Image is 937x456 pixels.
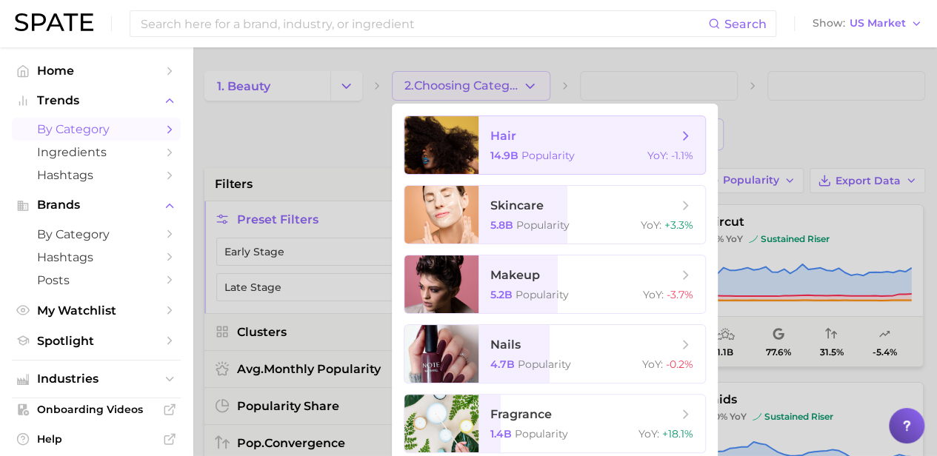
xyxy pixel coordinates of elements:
span: skincare [490,198,544,212]
span: Search [724,17,767,31]
span: -1.1% [671,149,693,162]
a: Ingredients [12,141,181,164]
span: 5.8b [490,218,513,232]
span: YoY : [641,218,661,232]
span: -3.7% [667,288,693,301]
a: Spotlight [12,329,181,352]
span: Popularity [521,149,575,162]
span: Posts [37,273,156,287]
span: YoY : [638,427,659,440]
button: Brands [12,194,181,216]
span: 4.7b [490,358,515,371]
span: 5.2b [490,288,513,301]
span: Popularity [516,288,569,301]
span: YoY : [643,288,664,301]
img: SPATE [15,13,93,31]
span: Brands [37,198,156,212]
span: US Market [850,19,906,27]
a: Onboarding Videos [12,398,181,420]
span: by Category [37,227,156,241]
span: 1.4b [490,427,512,440]
a: Help [12,428,181,450]
span: Hashtags [37,250,156,264]
span: 14.9b [490,149,518,162]
a: Home [12,59,181,82]
input: Search here for a brand, industry, or ingredient [139,11,708,36]
a: Posts [12,269,181,292]
a: My Watchlist [12,299,181,322]
span: +3.3% [664,218,693,232]
span: +18.1% [662,427,693,440]
span: -0.2% [666,358,693,371]
span: YoY : [642,358,663,371]
span: Home [37,64,156,78]
span: Industries [37,372,156,386]
span: fragrance [490,407,552,421]
button: ShowUS Market [809,14,926,33]
button: Trends [12,90,181,112]
span: Popularity [515,427,568,440]
span: Trends [37,94,156,107]
span: Hashtags [37,168,156,182]
span: Popularity [518,358,571,371]
span: Onboarding Videos [37,403,156,416]
button: Industries [12,368,181,390]
span: Ingredients [37,145,156,159]
span: hair [490,129,516,143]
a: Hashtags [12,246,181,269]
a: by Category [12,223,181,246]
span: Spotlight [37,334,156,348]
span: Popularity [516,218,570,232]
span: nails [490,338,521,352]
a: Hashtags [12,164,181,187]
span: Help [37,432,156,446]
span: My Watchlist [37,304,156,318]
span: makeup [490,268,540,282]
span: by Category [37,122,156,136]
a: by Category [12,118,181,141]
span: YoY : [647,149,668,162]
span: Show [813,19,845,27]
